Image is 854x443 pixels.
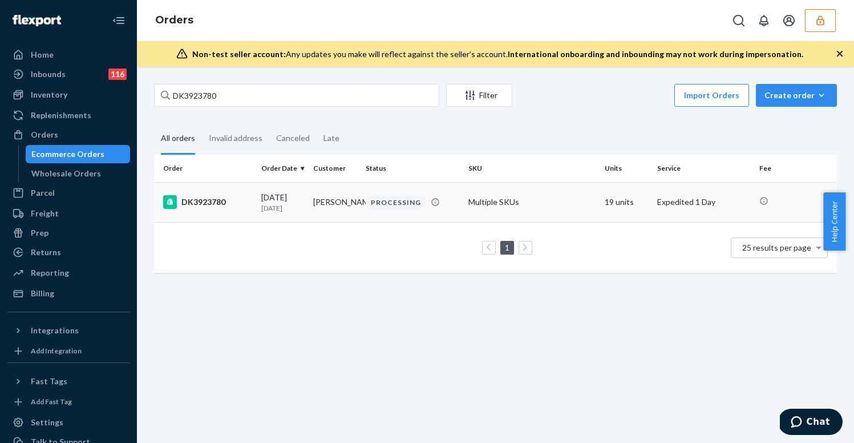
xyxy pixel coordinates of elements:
[764,90,828,101] div: Create order
[161,123,195,155] div: All orders
[31,247,61,258] div: Returns
[31,227,48,239] div: Prep
[261,203,305,213] p: [DATE]
[7,106,130,124] a: Replenishments
[464,155,600,182] th: SKU
[31,168,101,179] div: Wholesale Orders
[31,288,54,299] div: Billing
[7,243,130,261] a: Returns
[7,184,130,202] a: Parcel
[742,243,811,252] span: 25 results per page
[26,164,131,183] a: Wholesale Orders
[653,155,755,182] th: Service
[31,129,58,140] div: Orders
[261,192,305,213] div: [DATE]
[31,397,72,406] div: Add Fast Tag
[7,395,130,409] a: Add Fast Tag
[727,9,750,32] button: Open Search Box
[209,123,262,153] div: Invalid address
[7,264,130,282] a: Reporting
[600,155,653,182] th: Units
[31,69,66,80] div: Inbounds
[7,284,130,303] a: Billing
[778,9,800,32] button: Open account menu
[755,155,837,182] th: Fee
[154,84,439,107] input: Search orders
[276,123,310,153] div: Canceled
[7,126,130,144] a: Orders
[192,49,286,59] span: Non-test seller account:
[657,196,751,208] p: Expedited 1 Day
[366,195,426,210] div: PROCESSING
[7,413,130,432] a: Settings
[163,195,252,209] div: DK3923780
[823,192,845,251] button: Help Center
[31,417,63,428] div: Settings
[7,372,130,390] button: Fast Tags
[31,187,55,199] div: Parcel
[323,123,339,153] div: Late
[155,14,193,26] a: Orders
[31,110,91,121] div: Replenishments
[446,84,512,107] button: Filter
[26,145,131,163] a: Ecommerce Orders
[780,409,843,437] iframe: Opens a widget where you can chat to one of our agents
[7,46,130,64] a: Home
[447,90,512,101] div: Filter
[192,49,803,60] div: Any updates you make will reflect against the seller's account.
[503,243,512,252] a: Page 1 is your current page
[31,49,54,61] div: Home
[31,89,67,100] div: Inventory
[31,325,79,336] div: Integrations
[464,182,600,222] td: Multiple SKUs
[7,86,130,104] a: Inventory
[31,376,67,387] div: Fast Tags
[31,148,104,160] div: Ecommerce Orders
[146,4,203,37] ol: breadcrumbs
[600,182,653,222] td: 19 units
[756,84,837,107] button: Create order
[13,15,61,26] img: Flexport logo
[309,182,361,222] td: [PERSON_NAME]
[7,344,130,358] a: Add Integration
[7,321,130,340] button: Integrations
[31,346,82,356] div: Add Integration
[313,163,357,173] div: Customer
[361,155,464,182] th: Status
[7,204,130,223] a: Freight
[31,267,69,279] div: Reporting
[108,69,127,80] div: 116
[674,84,749,107] button: Import Orders
[508,49,803,59] span: International onboarding and inbounding may not work during impersonation.
[7,224,130,242] a: Prep
[107,9,130,32] button: Close Navigation
[7,65,130,83] a: Inbounds116
[257,155,309,182] th: Order Date
[154,155,257,182] th: Order
[752,9,775,32] button: Open notifications
[31,208,59,219] div: Freight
